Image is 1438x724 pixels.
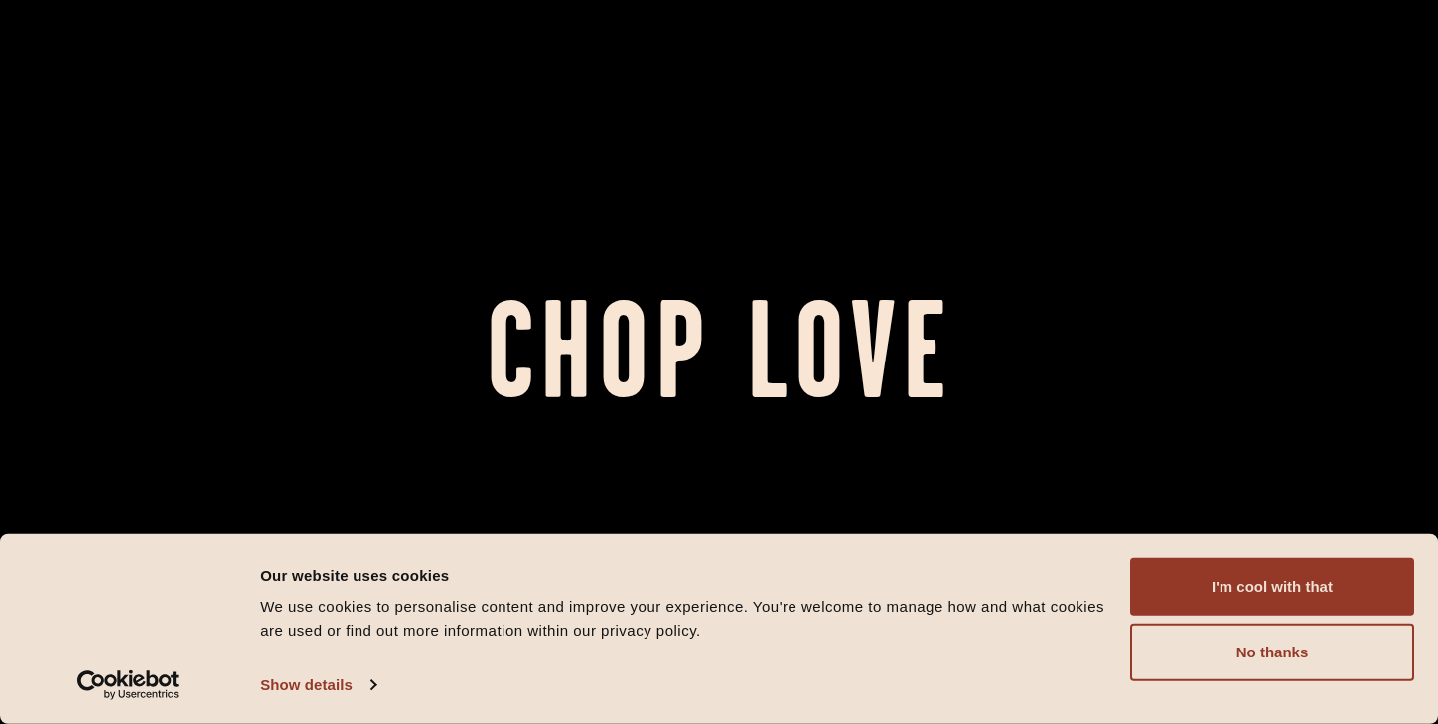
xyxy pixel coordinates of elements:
[1130,624,1414,681] button: No thanks
[1130,558,1414,616] button: I'm cool with that
[260,670,375,700] a: Show details
[260,563,1107,587] div: Our website uses cookies
[42,670,216,700] a: Usercentrics Cookiebot - opens in a new window
[260,595,1107,643] div: We use cookies to personalise content and improve your experience. You're welcome to manage how a...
